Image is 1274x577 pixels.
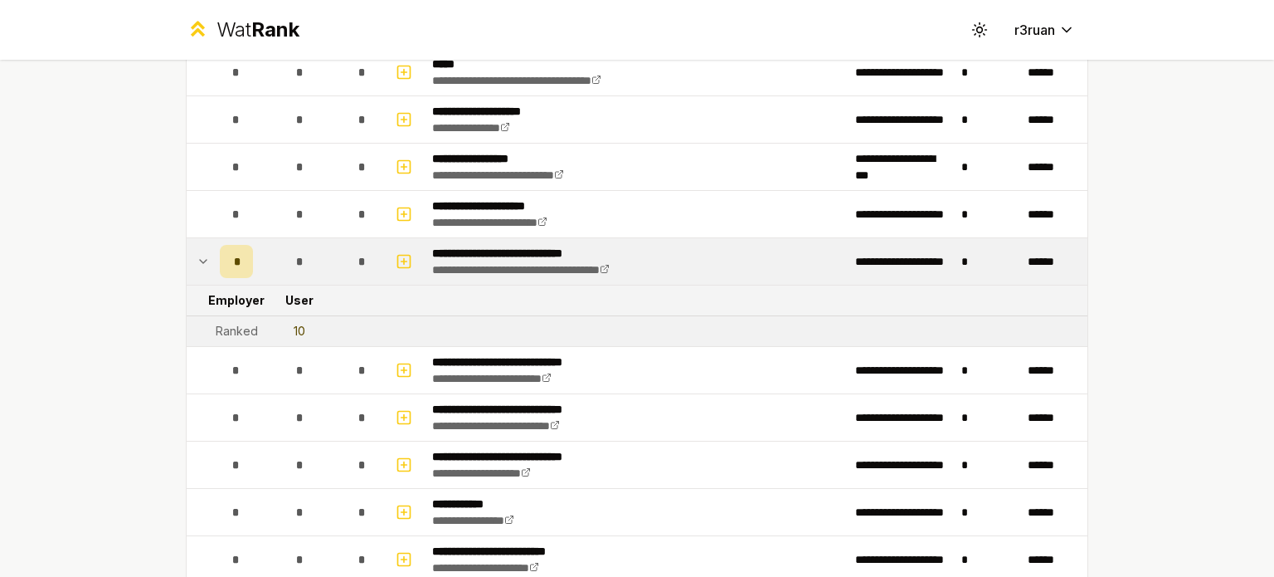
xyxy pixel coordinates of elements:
div: Wat [216,17,299,43]
div: 10 [294,323,305,340]
td: User [260,286,339,315]
button: r3ruan [1001,15,1088,45]
span: r3ruan [1014,20,1055,40]
a: WatRank [186,17,299,43]
span: Rank [251,17,299,42]
div: Ranked [216,323,258,340]
td: Employer [213,286,260,315]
